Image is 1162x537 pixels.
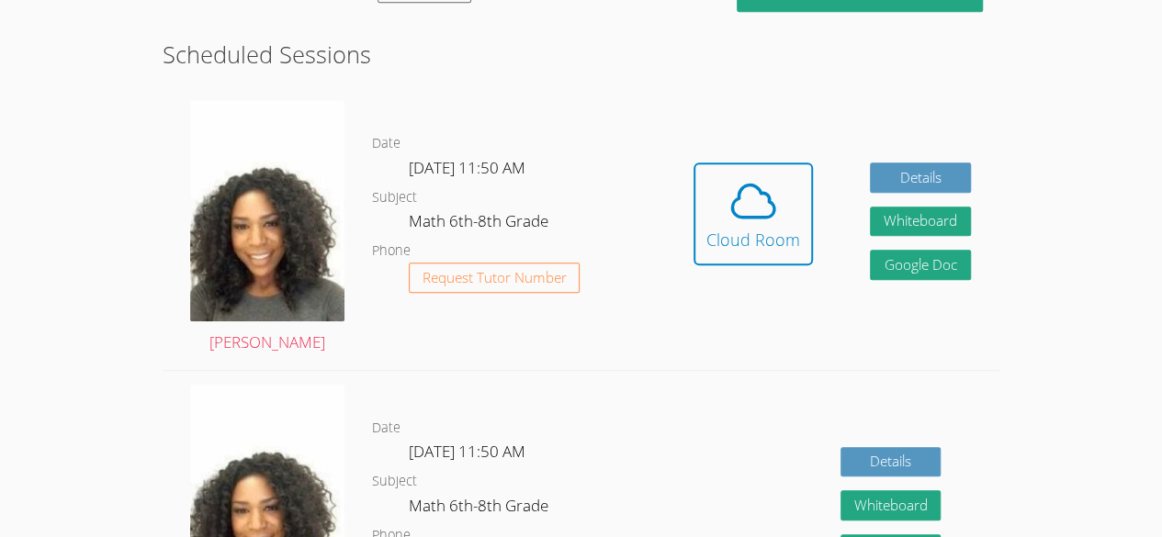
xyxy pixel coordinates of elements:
[372,132,400,155] dt: Date
[409,263,581,293] button: Request Tutor Number
[409,157,525,178] span: [DATE] 11:50 AM
[840,490,942,520] button: Whiteboard
[190,100,344,321] img: avatar.png
[372,240,411,263] dt: Phone
[372,417,400,440] dt: Date
[870,207,971,237] button: Whiteboard
[190,100,344,356] a: [PERSON_NAME]
[840,447,942,477] a: Details
[409,493,552,524] dd: Math 6th-8th Grade
[163,37,999,72] h2: Scheduled Sessions
[409,441,525,462] span: [DATE] 11:50 AM
[372,470,417,493] dt: Subject
[706,227,800,252] div: Cloud Room
[409,208,552,240] dd: Math 6th-8th Grade
[870,162,971,193] a: Details
[870,250,971,280] a: Google Doc
[694,162,813,265] button: Cloud Room
[423,271,567,285] span: Request Tutor Number
[372,186,417,209] dt: Subject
